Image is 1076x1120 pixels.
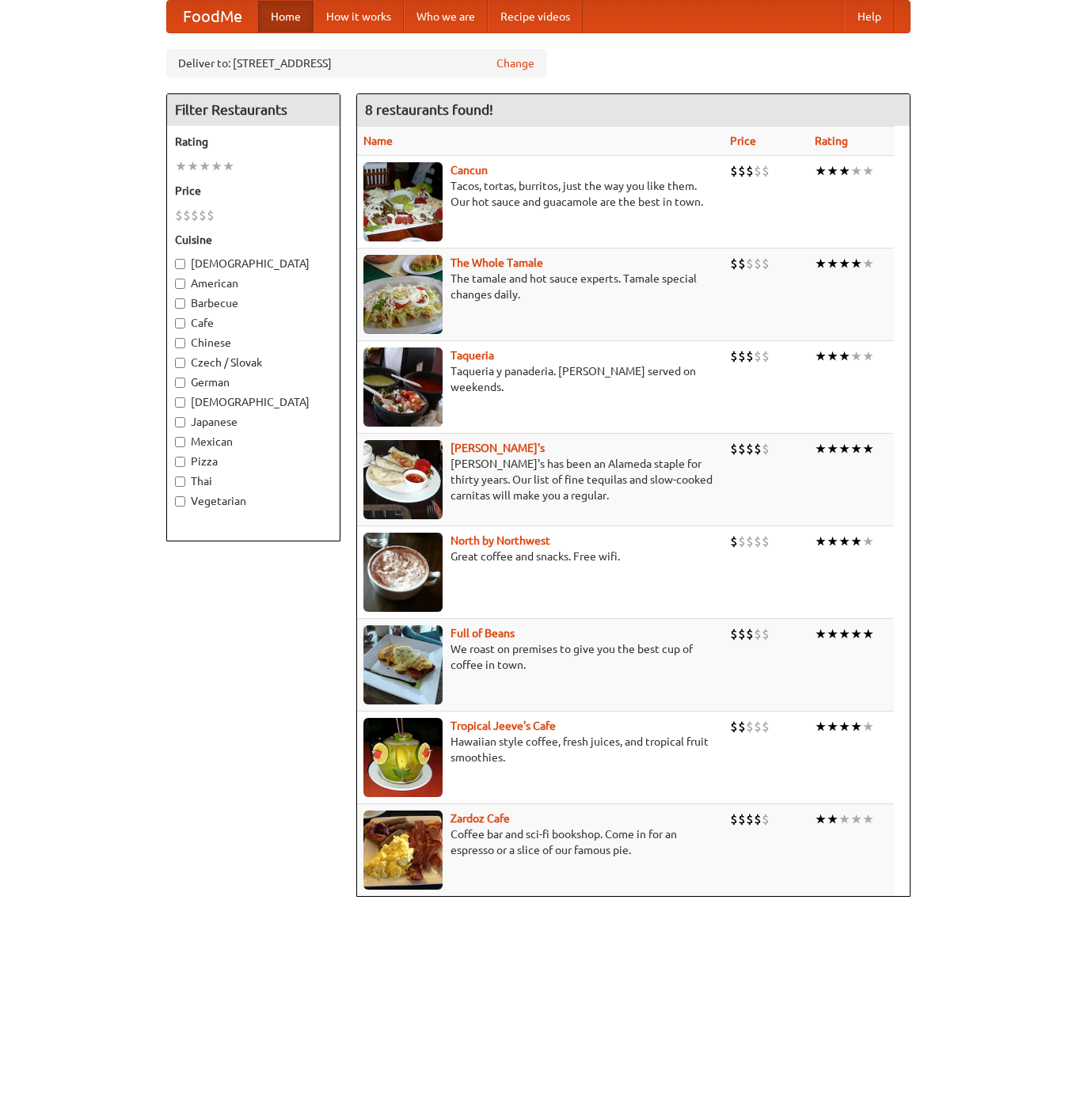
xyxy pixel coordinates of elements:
[730,625,738,643] li: $
[862,625,874,643] li: ★
[754,440,762,457] li: $
[175,358,185,368] input: Czech / Slovak
[815,440,827,457] li: ★
[850,162,862,180] li: ★
[730,347,738,365] li: $
[827,533,838,550] li: ★
[363,826,717,858] p: Coffee bar and sci-fi bookshop. Come in for an espresso or a slice of our famous pie.
[199,158,211,175] li: ★
[175,493,332,509] label: Vegetarian
[207,207,215,224] li: $
[762,811,770,828] li: $
[363,718,443,797] img: jeeves.jpg
[730,162,738,180] li: $
[451,812,510,825] a: Zardoz Cafe
[451,719,556,732] b: Tropical Jeeve's Cafe
[175,397,185,408] input: [DEMOGRAPHIC_DATA]
[838,811,850,828] li: ★
[827,625,838,643] li: ★
[363,178,717,210] p: Tacos, tortas, burritos, just the way you like them. Our hot sauce and guacamole are the best in ...
[175,457,185,467] input: Pizza
[815,135,848,147] a: Rating
[175,279,185,289] input: American
[815,255,827,272] li: ★
[175,374,332,390] label: German
[363,271,717,302] p: The tamale and hot sauce experts. Tamale special changes daily.
[850,347,862,365] li: ★
[167,94,340,126] h4: Filter Restaurants
[730,718,738,735] li: $
[746,440,754,457] li: $
[175,318,185,328] input: Cafe
[211,158,222,175] li: ★
[175,259,185,269] input: [DEMOGRAPHIC_DATA]
[363,625,443,704] img: beans.jpg
[838,347,850,365] li: ★
[762,625,770,643] li: $
[827,440,838,457] li: ★
[754,162,762,180] li: $
[314,1,404,32] a: How it works
[850,440,862,457] li: ★
[762,440,770,457] li: $
[754,718,762,735] li: $
[738,718,746,735] li: $
[175,295,332,311] label: Barbecue
[451,534,550,547] b: North by Northwest
[175,454,332,469] label: Pizza
[850,811,862,828] li: ★
[363,162,443,241] img: cancun.jpg
[754,625,762,643] li: $
[730,135,756,147] a: Price
[754,811,762,828] li: $
[175,476,185,487] input: Thai
[838,440,850,457] li: ★
[827,718,838,735] li: ★
[175,183,332,199] h5: Price
[746,347,754,365] li: $
[451,256,543,269] a: The Whole Tamale
[175,394,332,410] label: [DEMOGRAPHIC_DATA]
[815,533,827,550] li: ★
[746,625,754,643] li: $
[451,442,545,454] b: [PERSON_NAME]'s
[862,811,874,828] li: ★
[175,158,187,175] li: ★
[363,734,717,765] p: Hawaiian style coffee, fresh juices, and tropical fruit smoothies.
[183,207,191,224] li: $
[451,627,515,640] a: Full of Beans
[363,347,443,427] img: taqueria.jpg
[730,811,738,828] li: $
[175,378,185,388] input: German
[827,162,838,180] li: ★
[754,533,762,550] li: $
[815,811,827,828] li: ★
[738,347,746,365] li: $
[762,533,770,550] li: $
[363,363,717,395] p: Taqueria y panaderia. [PERSON_NAME] served on weekends.
[845,1,894,32] a: Help
[175,355,332,370] label: Czech / Slovak
[363,440,443,519] img: pedros.jpg
[175,335,332,351] label: Chinese
[451,349,494,362] b: Taqueria
[496,55,534,71] a: Change
[827,811,838,828] li: ★
[730,255,738,272] li: $
[363,533,443,612] img: north.jpg
[363,641,717,673] p: We roast on premises to give you the best cup of coffee in town.
[175,417,185,427] input: Japanese
[175,315,332,331] label: Cafe
[404,1,488,32] a: Who we are
[738,255,746,272] li: $
[175,232,332,248] h5: Cuisine
[850,255,862,272] li: ★
[222,158,234,175] li: ★
[827,255,838,272] li: ★
[175,414,332,430] label: Japanese
[175,434,332,450] label: Mexican
[827,347,838,365] li: ★
[746,162,754,180] li: $
[365,102,493,117] ng-pluralize: 8 restaurants found!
